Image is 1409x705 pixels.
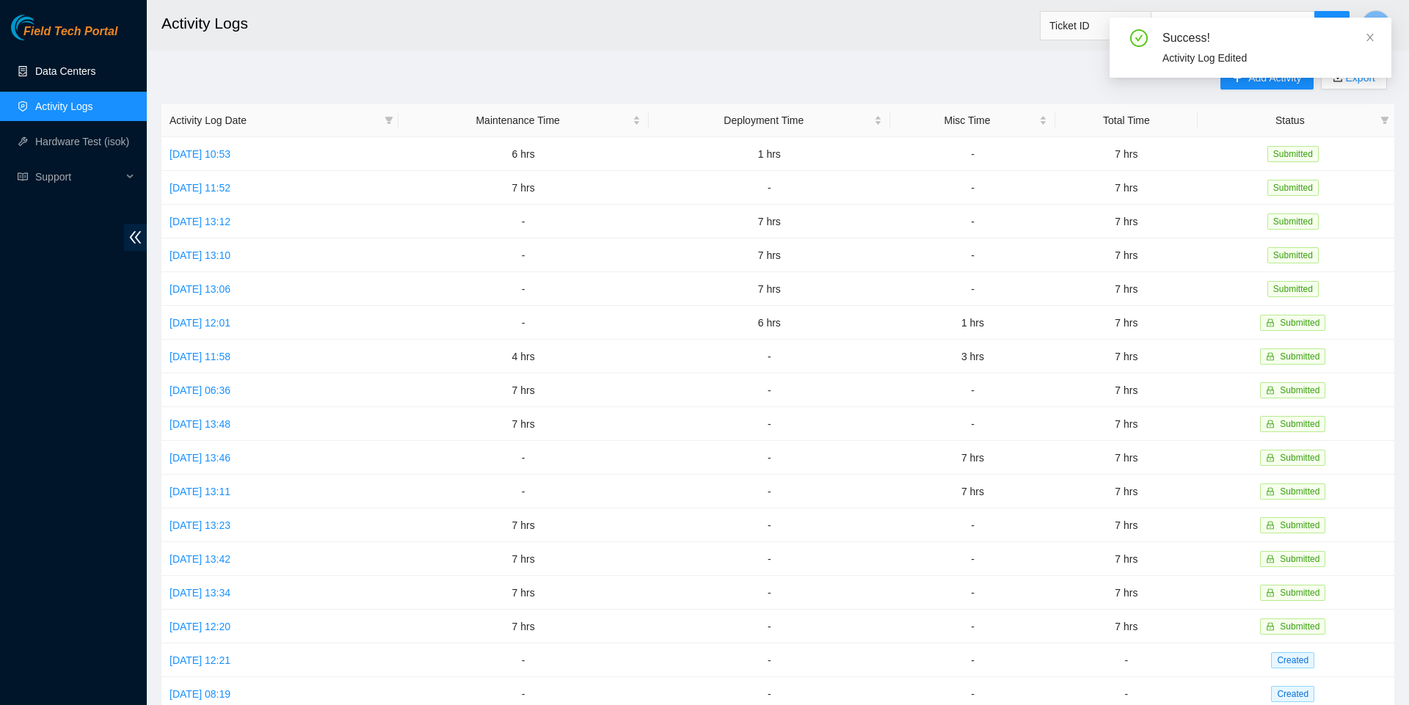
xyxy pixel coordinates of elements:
td: 4 hrs [398,340,649,373]
span: Status [1206,112,1375,128]
div: Success! [1162,29,1374,47]
span: Submitted [1267,146,1319,162]
a: [DATE] 12:20 [170,621,230,632]
a: [DATE] 13:42 [170,553,230,565]
td: 6 hrs [398,137,649,171]
td: 7 hrs [398,373,649,407]
td: 7 hrs [1055,508,1197,542]
a: [DATE] 13:10 [170,249,230,261]
span: lock [1266,352,1275,361]
td: - [398,205,649,238]
span: lock [1266,420,1275,428]
span: lock [1266,521,1275,530]
td: - [649,373,890,407]
td: 7 hrs [1055,441,1197,475]
span: lock [1266,555,1275,563]
input: Enter text here... [1151,11,1315,40]
td: 7 hrs [1055,137,1197,171]
td: - [890,542,1055,576]
td: 7 hrs [1055,407,1197,441]
img: Akamai Technologies [11,15,74,40]
td: 7 hrs [1055,238,1197,272]
span: Ticket ID [1049,15,1142,37]
td: - [890,576,1055,610]
span: Submitted [1280,419,1319,429]
td: 7 hrs [1055,306,1197,340]
td: - [890,407,1055,441]
span: Submitted [1280,554,1319,564]
a: [DATE] 10:53 [170,148,230,160]
a: [DATE] 06:36 [170,384,230,396]
span: filter [1377,109,1392,131]
a: Activity Logs [35,101,93,112]
span: Submitted [1267,247,1319,263]
a: [DATE] 13:23 [170,519,230,531]
td: 6 hrs [649,306,890,340]
div: Activity Log Edited [1162,50,1374,66]
td: 7 hrs [890,441,1055,475]
td: - [649,542,890,576]
td: - [890,373,1055,407]
span: Submitted [1280,318,1319,328]
a: Data Centers [35,65,95,77]
td: 7 hrs [398,171,649,205]
span: Submitted [1267,180,1319,196]
a: [DATE] 13:06 [170,283,230,295]
a: [DATE] 12:21 [170,654,230,666]
td: - [398,643,649,677]
span: Submitted [1267,281,1319,297]
span: lock [1266,622,1275,631]
button: M [1361,10,1391,40]
td: 7 hrs [649,272,890,306]
td: - [890,508,1055,542]
span: Submitted [1280,588,1319,598]
span: lock [1266,453,1275,462]
td: 7 hrs [398,542,649,576]
span: filter [1380,116,1389,125]
td: 7 hrs [398,407,649,441]
span: read [18,172,28,182]
span: lock [1266,588,1275,597]
td: 1 hrs [649,137,890,171]
td: - [890,272,1055,306]
span: lock [1266,487,1275,496]
a: Akamai TechnologiesField Tech Portal [11,26,117,45]
span: Created [1271,686,1314,702]
span: Created [1271,652,1314,668]
span: Submitted [1280,486,1319,497]
span: lock [1266,386,1275,395]
span: Submitted [1280,520,1319,530]
td: 7 hrs [1055,272,1197,306]
td: - [649,171,890,205]
td: - [890,205,1055,238]
td: 7 hrs [398,576,649,610]
a: Hardware Test (isok) [35,136,129,147]
td: - [398,272,649,306]
td: - [398,441,649,475]
td: 3 hrs [890,340,1055,373]
td: 7 hrs [1055,576,1197,610]
span: M [1371,16,1380,34]
td: 1 hrs [890,306,1055,340]
span: Submitted [1280,453,1319,463]
span: Submitted [1280,351,1319,362]
a: [DATE] 12:01 [170,317,230,329]
td: - [398,306,649,340]
span: Submitted [1280,385,1319,395]
td: - [890,610,1055,643]
td: - [398,475,649,508]
td: - [1055,643,1197,677]
a: [DATE] 08:19 [170,688,230,700]
td: 7 hrs [1055,205,1197,238]
td: - [890,238,1055,272]
a: [DATE] 13:34 [170,587,230,599]
span: close [1365,32,1375,43]
a: [DATE] 13:12 [170,216,230,227]
td: - [649,441,890,475]
span: Submitted [1267,213,1319,230]
span: Support [35,162,122,191]
td: 7 hrs [649,205,890,238]
span: Field Tech Portal [23,25,117,39]
td: 7 hrs [890,475,1055,508]
td: 7 hrs [1055,340,1197,373]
